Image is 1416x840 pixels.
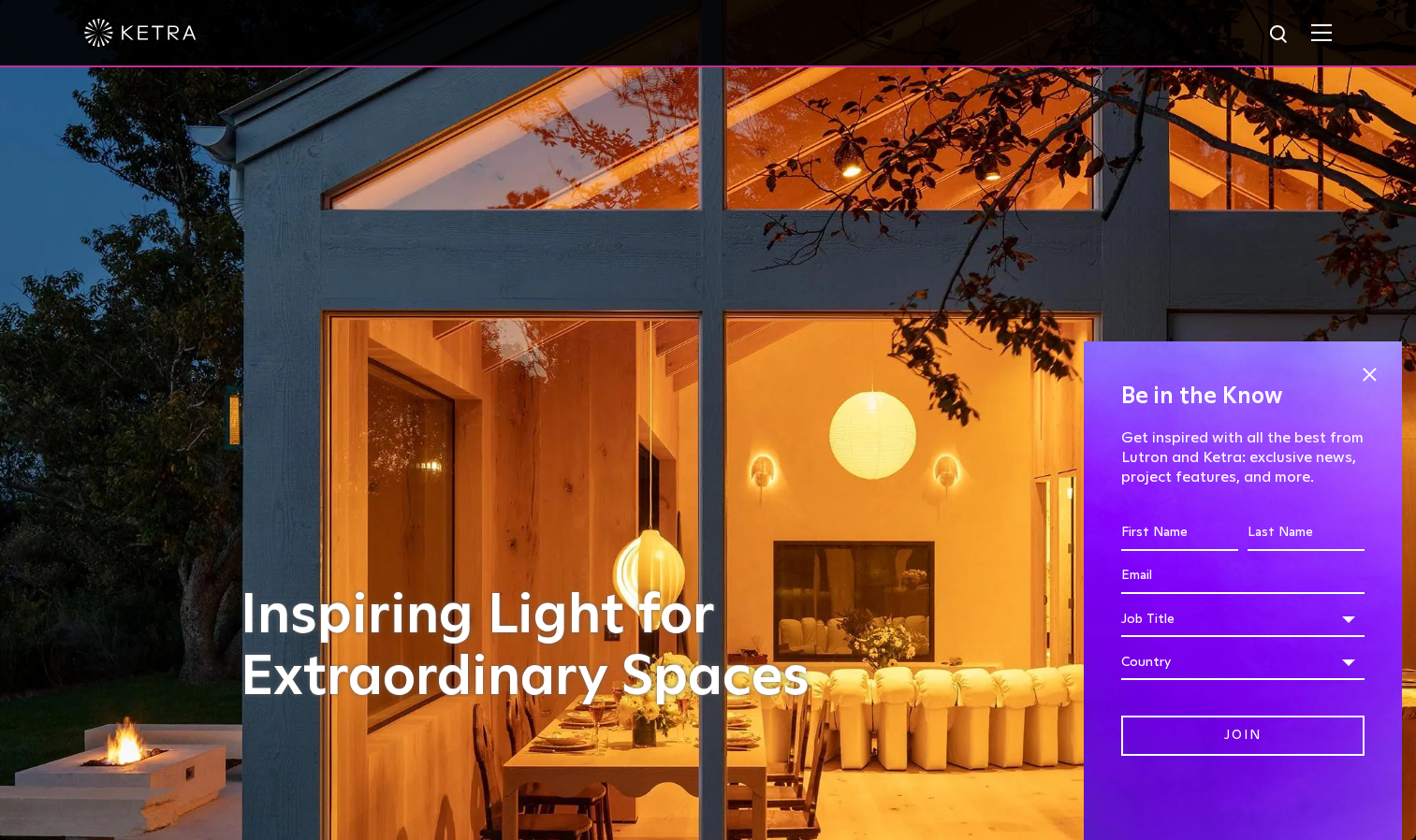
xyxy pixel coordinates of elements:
input: Join [1121,716,1365,756]
img: ketra-logo-2019-white [84,19,197,47]
img: search icon [1268,23,1292,47]
p: Get inspired with all the best from Lutron and Ketra: exclusive news, project features, and more. [1121,428,1365,486]
div: Country [1121,644,1365,680]
h1: Inspiring Light for Extraordinary Spaces [241,586,849,709]
input: Last Name [1248,515,1365,551]
h4: Be in the Know [1121,379,1365,414]
input: Email [1121,558,1365,594]
div: Job Title [1121,601,1365,637]
input: First Name [1121,515,1238,551]
img: Hamburger%20Nav.svg [1311,23,1332,41]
